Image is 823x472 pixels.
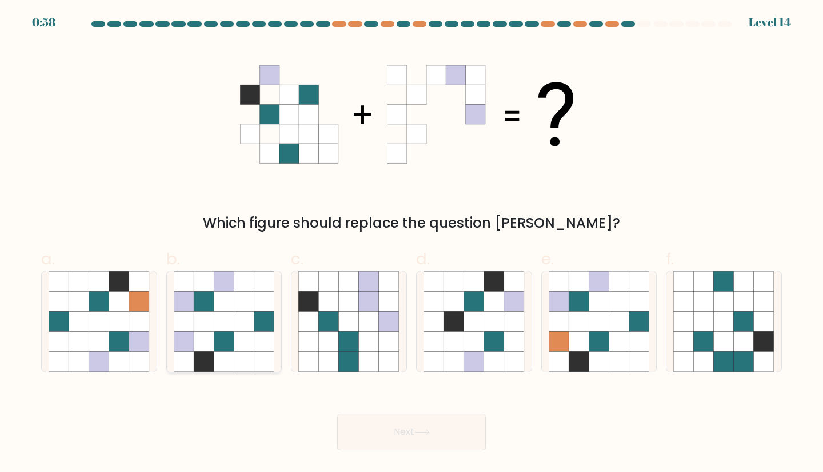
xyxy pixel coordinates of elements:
span: c. [291,248,303,270]
div: Which figure should replace the question [PERSON_NAME]? [48,213,775,233]
span: f. [666,248,674,270]
div: Level 14 [749,14,791,31]
span: b. [166,248,180,270]
span: e. [541,248,554,270]
button: Next [337,414,486,450]
span: d. [416,248,430,270]
div: 0:58 [32,14,55,31]
span: a. [41,248,55,270]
